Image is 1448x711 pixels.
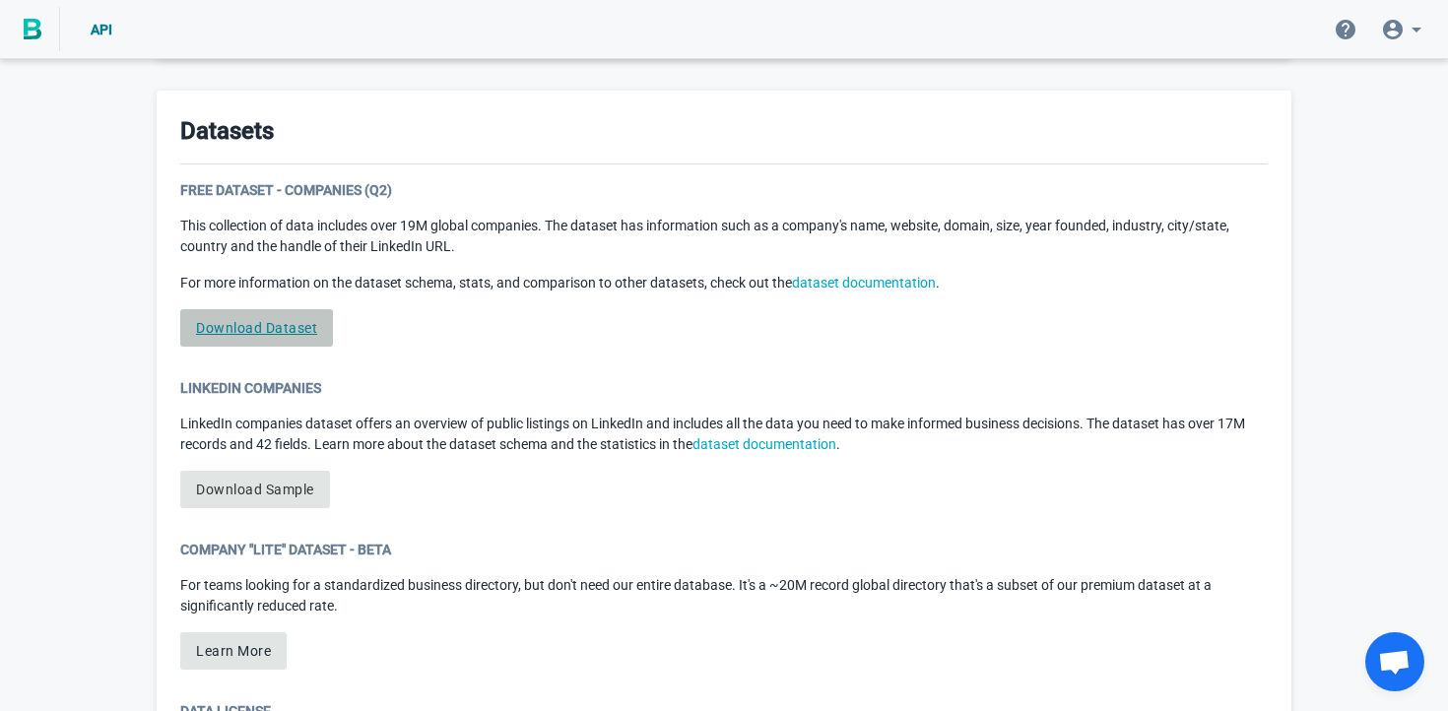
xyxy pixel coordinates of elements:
[792,275,936,291] a: dataset documentation
[692,436,836,452] a: dataset documentation
[180,575,1268,616] p: For teams looking for a standardized business directory, but don't need our entire database. It's...
[180,309,333,347] a: Download Dataset
[180,180,1268,200] div: Free Dataset - Companies (Q2)
[180,114,274,148] h3: Datasets
[180,378,1268,398] div: LinkedIn Companies
[180,273,1268,293] p: For more information on the dataset schema, stats, and comparison to other datasets, check out the .
[1365,632,1424,691] div: Ouvrir le chat
[180,632,287,670] button: Learn More
[180,216,1268,257] p: This collection of data includes over 19M global companies. The dataset has information such as a...
[180,414,1268,455] p: LinkedIn companies dataset offers an overview of public listings on LinkedIn and includes all the...
[180,471,330,508] a: Download Sample
[24,19,41,40] img: BigPicture.io
[91,22,112,37] span: API
[180,540,1268,559] div: Company "Lite" Dataset - Beta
